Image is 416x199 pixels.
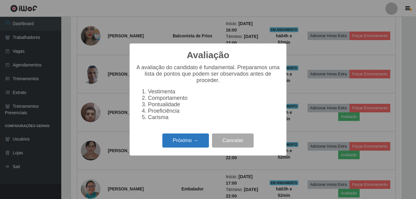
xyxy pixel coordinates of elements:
[148,88,280,95] li: Vestimenta
[187,50,229,61] h2: Avaliação
[148,101,280,108] li: Pontualidade
[148,95,280,101] li: Comportamento
[148,114,280,121] li: Carisma
[162,133,209,148] button: Próximo →
[212,133,254,148] button: Cancelar
[136,64,280,84] p: A avaliação do candidato é fundamental. Preparamos uma lista de pontos que podem ser observados a...
[148,108,280,114] li: Proeficiência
